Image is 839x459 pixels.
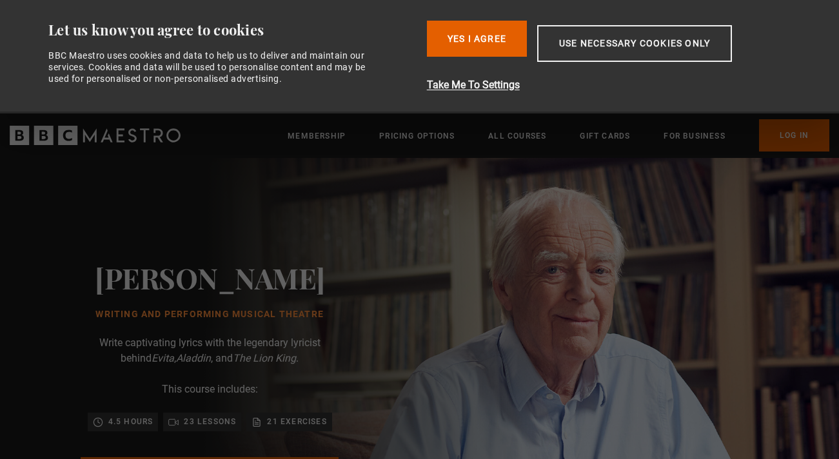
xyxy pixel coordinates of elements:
h1: Writing and Performing Musical Theatre [95,309,325,320]
div: BBC Maestro uses cookies and data to help us to deliver and maintain our services. Cookies and da... [48,50,380,85]
a: Pricing Options [379,130,455,142]
button: Take Me To Settings [427,77,800,93]
a: Log In [759,119,829,151]
svg: BBC Maestro [10,126,181,145]
p: This course includes: [162,382,258,397]
p: Write captivating lyrics with the legendary lyricist behind , , and . [81,335,339,366]
i: Aladdin [176,352,211,364]
i: Evita [152,352,174,364]
h2: [PERSON_NAME] [95,261,325,294]
a: All Courses [488,130,546,142]
div: Let us know you agree to cookies [48,21,417,39]
button: Yes I Agree [427,21,527,57]
i: The Lion King [233,352,296,364]
nav: Primary [288,119,829,151]
a: For business [664,130,725,142]
button: Use necessary cookies only [537,25,732,62]
a: Membership [288,130,346,142]
a: Gift Cards [580,130,630,142]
